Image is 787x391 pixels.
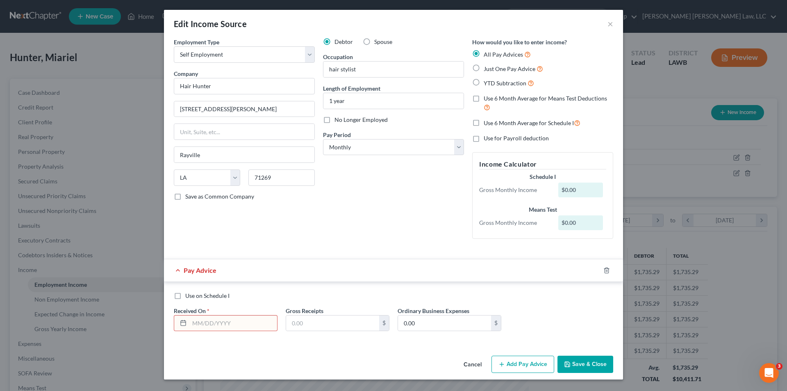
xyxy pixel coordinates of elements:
span: Company [174,70,198,77]
span: Pay Period [323,131,351,138]
span: Use 6 Month Average for Schedule I [484,119,574,126]
div: $ [379,316,389,331]
button: Add Pay Advice [491,356,554,373]
span: Pay Advice [184,266,216,274]
label: Gross Receipts [286,306,323,315]
input: -- [323,62,464,77]
div: $ [491,316,501,331]
input: Enter zip... [248,169,315,186]
span: No Longer Employed [334,116,388,123]
div: $0.00 [558,215,603,230]
input: 0.00 [286,316,379,331]
h5: Income Calculator [479,159,606,169]
label: Occupation [323,53,353,61]
div: Schedule I [479,173,606,181]
button: Cancel [457,357,488,373]
span: Received On [174,307,206,314]
div: Gross Monthly Income [475,186,554,194]
input: ex: 2 years [323,93,464,109]
label: How would you like to enter income? [472,38,567,46]
span: Use 6 Month Average for Means Test Deductions [484,95,607,102]
input: Search company by name... [174,78,315,94]
input: Unit, Suite, etc... [174,124,314,139]
span: Debtor [334,38,353,45]
div: $0.00 [558,183,603,197]
input: 0.00 [398,316,491,331]
div: Means Test [479,206,606,214]
span: Save as Common Company [185,193,254,200]
iframe: Intercom live chat [759,363,779,383]
span: Just One Pay Advice [484,65,535,72]
div: Edit Income Source [174,18,247,30]
button: × [607,19,613,29]
input: Enter address... [174,101,314,117]
input: MM/DD/YYYY [189,316,277,331]
span: 3 [776,363,782,370]
button: Save & Close [557,356,613,373]
span: Employment Type [174,39,219,46]
label: Ordinary Business Expenses [398,306,469,315]
span: Use for Payroll deduction [484,135,549,142]
span: Use on Schedule I [185,292,230,299]
div: Gross Monthly Income [475,219,554,227]
input: Enter city... [174,147,314,162]
span: YTD Subtraction [484,80,526,87]
span: All Pay Advices [484,51,523,58]
span: Spouse [374,38,392,45]
label: Length of Employment [323,84,380,93]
